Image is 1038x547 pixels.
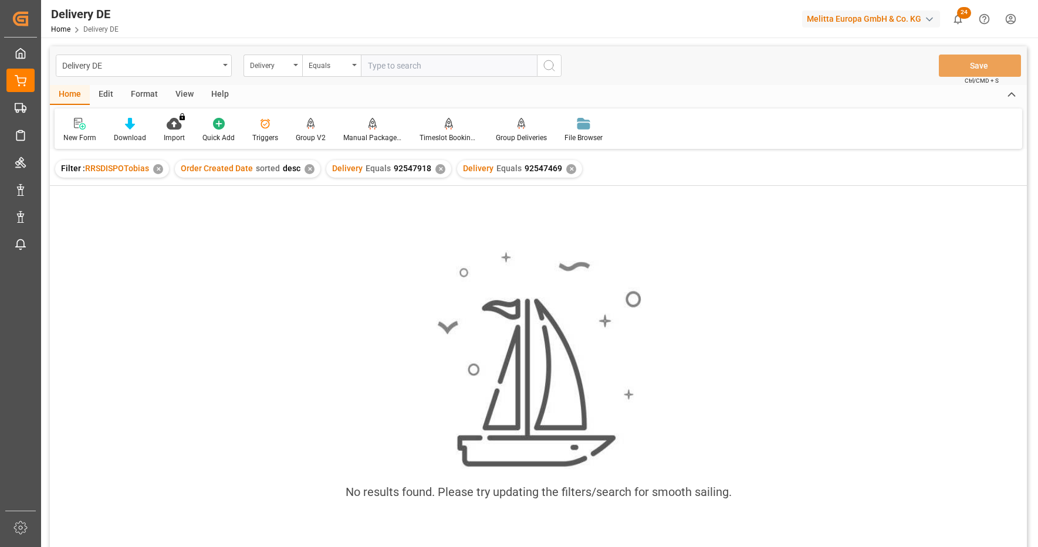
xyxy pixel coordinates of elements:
[50,85,90,105] div: Home
[250,57,290,71] div: Delivery
[366,164,391,173] span: Equals
[394,164,431,173] span: 92547918
[256,164,280,173] span: sorted
[181,164,253,173] span: Order Created Date
[62,57,219,72] div: Delivery DE
[283,164,300,173] span: desc
[153,164,163,174] div: ✕
[361,55,537,77] input: Type to search
[309,57,349,71] div: Equals
[167,85,202,105] div: View
[63,132,96,143] div: New Form
[343,132,402,143] div: Manual Package TypeDetermination
[965,76,999,85] span: Ctrl/CMD + S
[346,483,732,501] div: No results found. Please try updating the filters/search for smooth sailing.
[566,164,576,174] div: ✕
[56,55,232,77] button: open menu
[252,132,278,143] div: Triggers
[85,164,149,173] span: RRSDISPOTobias
[114,132,146,143] div: Download
[463,164,493,173] span: Delivery
[51,25,70,33] a: Home
[945,6,971,32] button: show 24 new notifications
[122,85,167,105] div: Format
[90,85,122,105] div: Edit
[305,164,315,174] div: ✕
[202,85,238,105] div: Help
[525,164,562,173] span: 92547469
[939,55,1021,77] button: Save
[435,164,445,174] div: ✕
[244,55,302,77] button: open menu
[296,132,326,143] div: Group V2
[564,132,603,143] div: File Browser
[420,132,478,143] div: Timeslot Booking Report
[202,132,235,143] div: Quick Add
[332,164,363,173] span: Delivery
[61,164,85,173] span: Filter :
[51,5,119,23] div: Delivery DE
[302,55,361,77] button: open menu
[802,8,945,30] button: Melitta Europa GmbH & Co. KG
[802,11,940,28] div: Melitta Europa GmbH & Co. KG
[957,7,971,19] span: 24
[496,132,547,143] div: Group Deliveries
[971,6,998,32] button: Help Center
[436,250,641,469] img: smooth_sailing.jpeg
[537,55,562,77] button: search button
[496,164,522,173] span: Equals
